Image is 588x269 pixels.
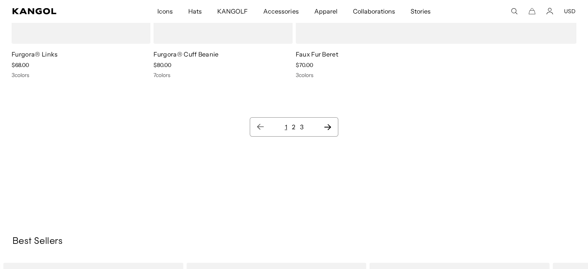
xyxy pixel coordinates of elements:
a: 3 page [300,123,303,131]
a: Kangol [12,8,104,14]
span: $80.00 [153,62,171,69]
a: Account [546,8,553,15]
a: 2 page [291,123,295,131]
div: 3 colors [12,72,150,79]
a: Next page [324,123,332,131]
div: 3 colors [296,72,577,79]
button: USD [564,8,576,15]
a: Faux Fur Beret [296,50,338,58]
button: Cart [528,8,535,15]
div: 7 colors [153,72,292,79]
span: $70.00 [296,62,313,69]
nav: Pagination [250,117,338,137]
a: 1 page [285,123,287,131]
a: Furgora® Cuff Beanie [153,50,218,58]
summary: Search here [511,8,518,15]
h3: Best Sellers [12,236,576,247]
a: Furgora® Links [12,50,58,58]
span: $68.00 [12,62,29,69]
